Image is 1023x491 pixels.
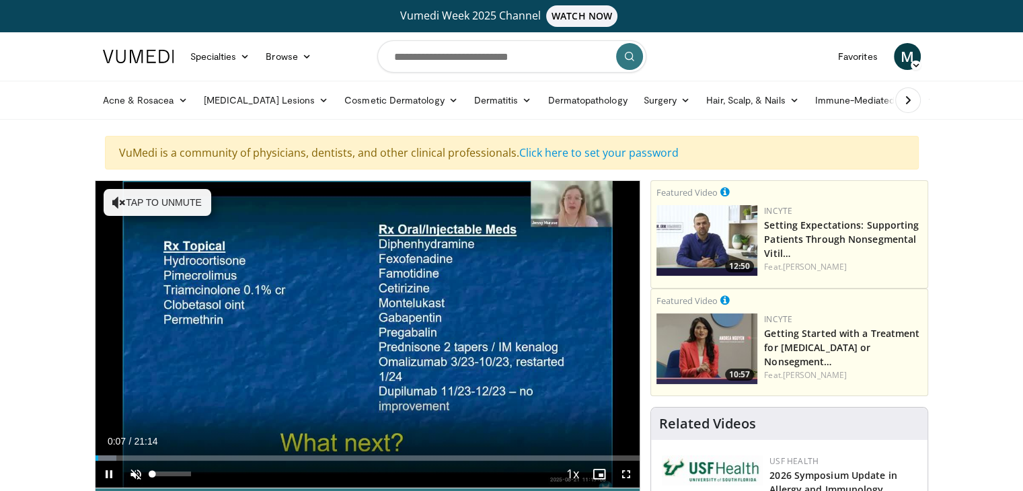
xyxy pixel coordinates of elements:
a: Click here to set your password [519,145,679,160]
a: Setting Expectations: Supporting Patients Through Nonsegmental Vitil… [764,219,919,260]
a: Immune-Mediated [807,87,916,114]
a: [PERSON_NAME] [783,369,847,381]
input: Search topics, interventions [377,40,646,73]
span: 0:07 [108,436,126,447]
span: WATCH NOW [546,5,617,27]
img: 6ba8804a-8538-4002-95e7-a8f8012d4a11.png.150x105_q85_autocrop_double_scale_upscale_version-0.2.jpg [662,455,763,485]
div: Volume Level [153,471,191,476]
a: Getting Started with a Treatment for [MEDICAL_DATA] or Nonsegment… [764,327,919,368]
a: Specialties [182,43,258,70]
a: Surgery [636,87,699,114]
a: Incyte [764,205,792,217]
a: Browse [258,43,319,70]
a: USF Health [769,455,819,467]
a: Dermatitis [466,87,540,114]
button: Enable picture-in-picture mode [586,461,613,488]
span: 10:57 [725,369,754,381]
a: Dermatopathology [539,87,635,114]
img: 98b3b5a8-6d6d-4e32-b979-fd4084b2b3f2.png.150x105_q85_crop-smart_upscale.jpg [656,205,757,276]
img: e02a99de-beb8-4d69-a8cb-018b1ffb8f0c.png.150x105_q85_crop-smart_upscale.jpg [656,313,757,384]
a: 10:57 [656,313,757,384]
a: Acne & Rosacea [95,87,196,114]
span: 12:50 [725,260,754,272]
small: Featured Video [656,295,718,307]
div: Feat. [764,261,922,273]
div: VuMedi is a community of physicians, dentists, and other clinical professionals. [105,136,919,169]
span: 21:14 [134,436,157,447]
button: Fullscreen [613,461,640,488]
a: Vumedi Week 2025 ChannelWATCH NOW [105,5,919,27]
a: M [894,43,921,70]
a: Incyte [764,313,792,325]
img: VuMedi Logo [103,50,174,63]
a: 12:50 [656,205,757,276]
button: Tap to unmute [104,189,211,216]
video-js: Video Player [96,181,640,488]
button: Playback Rate [559,461,586,488]
a: [PERSON_NAME] [783,261,847,272]
span: / [129,436,132,447]
div: Feat. [764,369,922,381]
a: Hair, Scalp, & Nails [698,87,806,114]
small: Featured Video [656,186,718,198]
button: Pause [96,461,122,488]
button: Unmute [122,461,149,488]
h4: Related Videos [659,416,756,432]
a: [MEDICAL_DATA] Lesions [196,87,337,114]
a: Cosmetic Dermatology [336,87,465,114]
a: Favorites [830,43,886,70]
div: Progress Bar [96,455,640,461]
